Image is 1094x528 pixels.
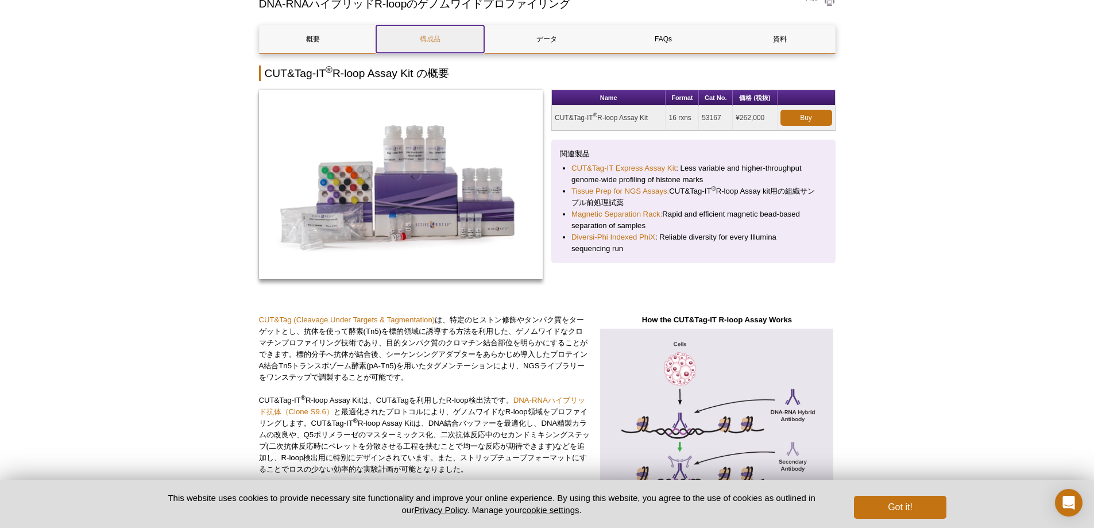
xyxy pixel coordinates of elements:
[148,492,836,516] p: This website uses cookies to provide necessary site functionality and improve your online experie...
[571,186,669,197] a: Tissue Prep for NGS Assays:
[571,186,815,209] li: CUT&Tag-IT R-loop Assay kit用の組織サンプル前処理試薬
[1055,489,1083,517] div: Open Intercom Messenger
[353,417,358,423] sup: ®
[493,25,601,53] a: データ
[571,232,655,243] a: Diversi-Phi Indexed PhiX
[571,232,815,255] li: : Reliable diversity for every Illumina sequencing run
[642,315,792,324] strong: How the CUT&Tag-IT R-loop Assay Works
[712,185,716,192] sup: ®
[259,395,590,475] p: CUT&Tag-IT R-loop Assay Kitは、CUT&Tagを利用したR-loop検出法です。 と最適化されたプロトコルにより、ゲノムワイドなR-loop領域をプロファイリングします...
[259,315,435,324] a: CUT&Tag (Cleavage Under Targets & Tagmentation)
[260,25,368,53] a: 概要
[376,25,484,53] a: 構成品
[666,90,699,106] th: Format
[522,505,579,515] button: cookie settings
[560,148,827,160] p: 関連製品
[301,394,306,400] sup: ®
[552,90,666,106] th: Name
[571,209,815,232] li: Rapid and efficient magnetic bead-based separation of samples
[259,314,590,383] p: は、特定のヒストン修飾やタンパク質をターゲットとし、抗体を使って酵素(Tn5)を標的領域に誘導する方法を利用した、ゲノムワイドなクロマチンプロファイリング技術であり、目的タンパク質のクロマチン結...
[726,25,834,53] a: 資料
[699,106,733,130] td: 53167
[571,209,662,220] a: Magnetic Separation Rack:
[780,110,832,126] a: Buy
[259,90,543,279] img: CUT&Tag-IT<sup>®</sup> R-loop Assay Kit
[733,90,777,106] th: 価格 (税抜)
[609,25,717,53] a: FAQs
[552,106,666,130] td: CUT&Tag-IT R-loop Assay Kit
[733,106,777,130] td: ¥262,000
[414,505,467,515] a: Privacy Policy
[699,90,733,106] th: Cat No.
[259,65,836,81] h2: CUT&Tag-IT R-loop Assay Kit の概要
[326,65,333,75] sup: ®
[571,163,676,174] a: CUT&Tag-IT Express Assay Kit
[259,396,585,416] a: DNA-RNAハイブリッド抗体（Clone S9.6）
[854,496,946,519] button: Got it!
[666,106,699,130] td: 16 rxns
[593,112,597,118] sup: ®
[571,163,815,186] li: : Less variable and higher-throughput genome-wide profiling of histone marks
